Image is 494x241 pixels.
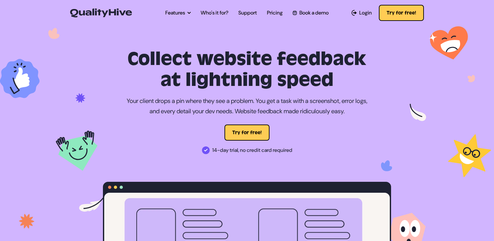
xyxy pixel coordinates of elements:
[165,9,191,17] a: Features
[126,96,368,117] p: Your client drops a pin where they see a problem. You get a task with a screenshot, error logs, a...
[267,9,283,17] a: Pricing
[352,9,372,17] a: Login
[293,9,329,17] a: Book a demo
[103,49,391,91] h1: Collect website feedback at lightning speed
[212,145,292,155] span: 14-day trial, no credit card required
[238,9,257,17] a: Support
[359,9,372,17] span: Login
[202,146,210,154] img: 14-day trial, no credit card required
[379,5,424,21] button: Try for free!
[70,8,132,17] img: QualityHive - Bug Tracking Tool
[201,9,228,17] a: Who's it for?
[293,11,297,15] img: Book a QualityHive Demo
[224,125,270,141] button: Try for free!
